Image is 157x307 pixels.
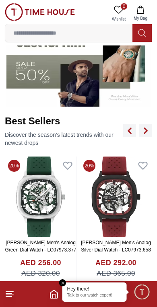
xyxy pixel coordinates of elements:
h2: Best Sellers [5,115,123,128]
a: [PERSON_NAME] Men's Analog Silver Dial Watch - LC07973.658 [81,240,151,253]
span: AED 365.00 [97,268,135,279]
p: Discover the season’s latest trends with our newest drops [5,131,123,147]
span: 0 [121,3,127,10]
img: ... [5,3,75,21]
img: Lee Cooper Men's Analog Green Dial Watch - LC07973.377 [5,157,76,237]
span: 20% [83,160,95,172]
button: My Bag [129,3,152,24]
span: 20% [8,160,20,172]
span: My Bag [130,15,151,21]
h4: AED 292.00 [95,258,136,268]
em: Close tooltip [59,279,66,286]
h4: AED 256.00 [20,258,61,268]
a: [PERSON_NAME] Men's Analog Green Dial Watch - LC07973.377 [5,240,76,253]
img: Men's Watches Banner [6,27,151,107]
img: Lee Cooper Men's Analog Silver Dial Watch - LC07973.658 [80,157,152,237]
p: Talk to our watch expert! [67,293,122,299]
span: Wishlist [109,16,129,22]
div: Hey there! [67,286,122,292]
div: Chat Widget [133,283,151,301]
a: Home [49,289,59,299]
a: 0Wishlist [109,3,129,24]
span: AED 320.00 [21,268,60,279]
